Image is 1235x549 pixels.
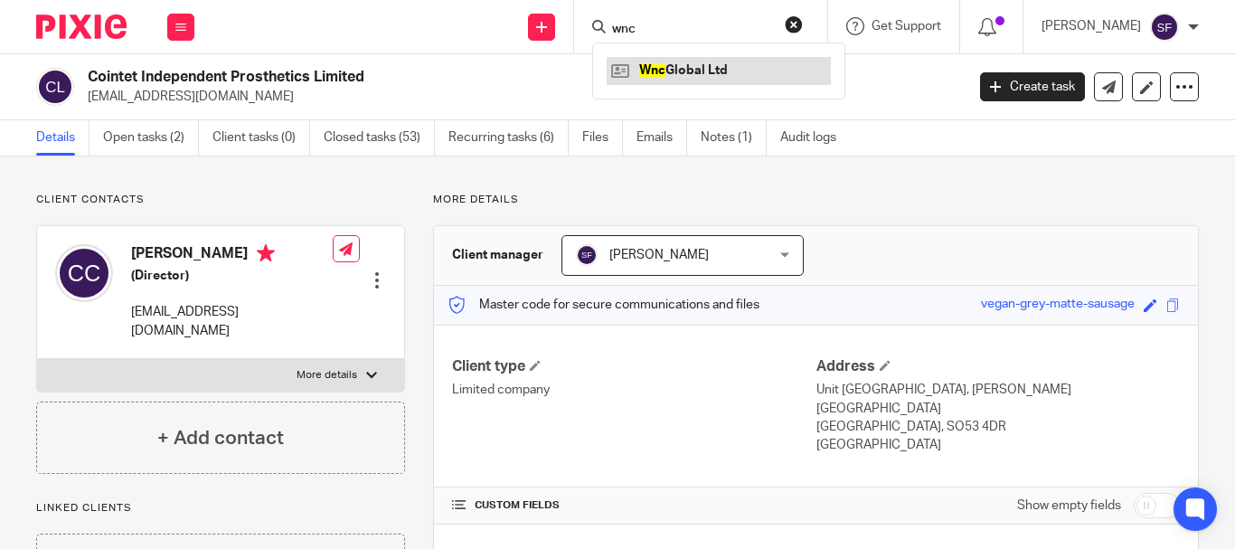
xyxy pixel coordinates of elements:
button: Clear [785,15,803,33]
a: Notes (1) [701,120,767,156]
label: Show empty fields [1017,497,1121,515]
p: [GEOGRAPHIC_DATA], SO53 4DR [816,418,1180,436]
h4: CUSTOM FIELDS [452,498,815,513]
p: Client contacts [36,193,405,207]
h4: [PERSON_NAME] [131,244,333,267]
a: Files [582,120,623,156]
p: More details [297,368,357,383]
a: Open tasks (2) [103,120,199,156]
img: svg%3E [576,244,598,266]
a: Recurring tasks (6) [448,120,569,156]
a: Closed tasks (53) [324,120,435,156]
h4: + Add contact [157,424,284,452]
p: Limited company [452,381,815,399]
p: [EMAIL_ADDRESS][DOMAIN_NAME] [131,303,333,340]
span: Get Support [872,20,941,33]
a: Audit logs [780,120,850,156]
span: [PERSON_NAME] [609,249,709,261]
h4: Address [816,357,1180,376]
p: More details [433,193,1199,207]
h3: Client manager [452,246,543,264]
a: Details [36,120,90,156]
h4: Client type [452,357,815,376]
p: Master code for secure communications and files [448,296,759,314]
h2: Cointet Independent Prosthetics Limited [88,68,780,87]
a: Emails [636,120,687,156]
p: [PERSON_NAME] [1042,17,1141,35]
p: [GEOGRAPHIC_DATA] [816,436,1180,454]
h5: (Director) [131,267,333,285]
img: svg%3E [55,244,113,302]
input: Search [610,22,773,38]
img: svg%3E [1150,13,1179,42]
p: [EMAIL_ADDRESS][DOMAIN_NAME] [88,88,953,106]
p: Linked clients [36,501,405,516]
a: Client tasks (0) [212,120,310,156]
img: Pixie [36,14,127,39]
div: vegan-grey-matte-sausage [981,295,1135,316]
img: svg%3E [36,68,74,106]
a: Create task [980,72,1085,101]
p: Unit [GEOGRAPHIC_DATA], [PERSON_NAME][GEOGRAPHIC_DATA] [816,381,1180,418]
i: Primary [257,244,275,262]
